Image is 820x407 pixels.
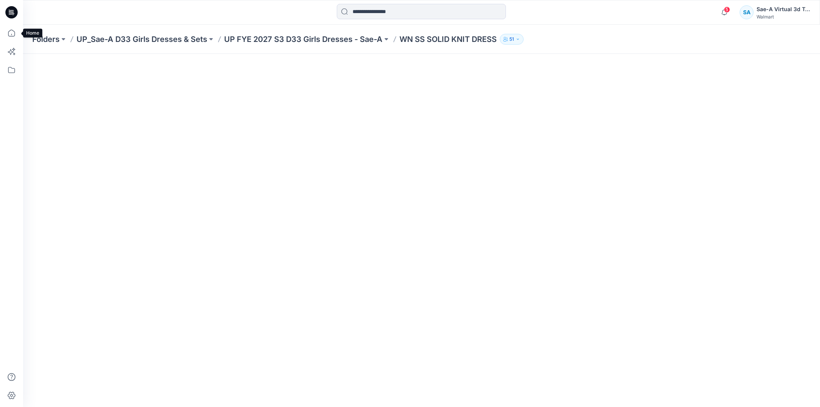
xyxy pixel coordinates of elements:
[509,35,514,43] p: 51
[740,5,753,19] div: SA
[757,5,810,14] div: Sae-A Virtual 3d Team
[757,14,810,20] div: Walmart
[77,34,207,45] a: UP_Sae-A D33 Girls Dresses & Sets
[500,34,524,45] button: 51
[399,34,497,45] p: WN SS SOLID KNIT DRESS
[32,34,60,45] a: Folders
[23,54,820,407] iframe: edit-style
[224,34,383,45] a: UP FYE 2027 S3 D33 Girls Dresses - Sae-A
[724,7,730,13] span: 5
